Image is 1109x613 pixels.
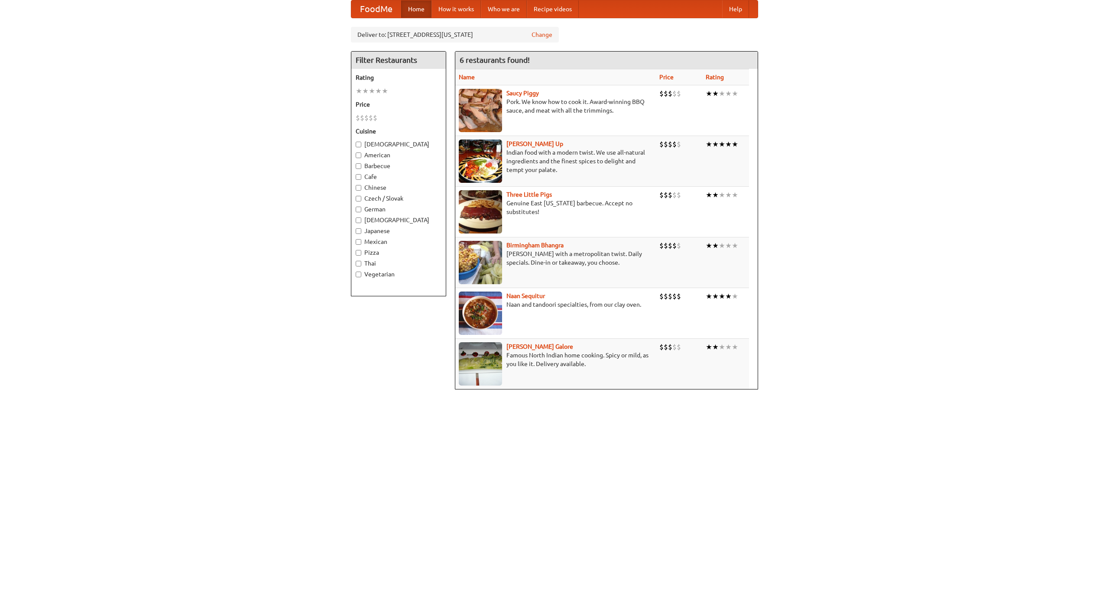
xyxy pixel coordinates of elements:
[706,139,712,149] li: ★
[506,292,545,299] a: Naan Sequitur
[356,162,441,170] label: Barbecue
[725,190,732,200] li: ★
[360,113,364,123] li: $
[706,89,712,98] li: ★
[431,0,481,18] a: How it works
[725,139,732,149] li: ★
[706,241,712,250] li: ★
[459,250,652,267] p: [PERSON_NAME] with a metropolitan twist. Daily specials. Dine-in or takeaway, you choose.
[481,0,527,18] a: Who we are
[672,190,677,200] li: $
[672,139,677,149] li: $
[722,0,749,18] a: Help
[719,342,725,352] li: ★
[356,113,360,123] li: $
[527,0,579,18] a: Recipe videos
[459,351,652,368] p: Famous North Indian home cooking. Spicy or mild, as you like it. Delivery available.
[356,172,441,181] label: Cafe
[351,0,401,18] a: FoodMe
[356,227,441,235] label: Japanese
[677,139,681,149] li: $
[706,342,712,352] li: ★
[659,89,664,98] li: $
[356,86,362,96] li: ★
[459,139,502,183] img: curryup.jpg
[356,270,441,279] label: Vegetarian
[732,190,738,200] li: ★
[677,241,681,250] li: $
[401,0,431,18] a: Home
[664,190,668,200] li: $
[668,292,672,301] li: $
[356,207,361,212] input: German
[664,342,668,352] li: $
[668,139,672,149] li: $
[356,272,361,277] input: Vegetarian
[659,74,674,81] a: Price
[664,89,668,98] li: $
[732,342,738,352] li: ★
[356,205,441,214] label: German
[356,127,441,136] h5: Cuisine
[459,300,652,309] p: Naan and tandoori specialties, from our clay oven.
[732,89,738,98] li: ★
[506,90,539,97] a: Saucy Piggy
[732,292,738,301] li: ★
[459,292,502,335] img: naansequitur.jpg
[506,242,564,249] b: Birmingham Bhangra
[677,89,681,98] li: $
[382,86,388,96] li: ★
[712,190,719,200] li: ★
[459,241,502,284] img: bhangra.jpg
[351,52,446,69] h4: Filter Restaurants
[362,86,369,96] li: ★
[356,163,361,169] input: Barbecue
[506,343,573,350] b: [PERSON_NAME] Galore
[719,241,725,250] li: ★
[356,194,441,203] label: Czech / Slovak
[459,190,502,234] img: littlepigs.jpg
[706,74,724,81] a: Rating
[712,139,719,149] li: ★
[672,89,677,98] li: $
[356,259,441,268] label: Thai
[712,342,719,352] li: ★
[668,241,672,250] li: $
[506,140,563,147] a: [PERSON_NAME] Up
[506,191,552,198] a: Three Little Pigs
[672,241,677,250] li: $
[659,190,664,200] li: $
[668,89,672,98] li: $
[375,86,382,96] li: ★
[459,342,502,386] img: currygalore.jpg
[725,342,732,352] li: ★
[677,342,681,352] li: $
[725,292,732,301] li: ★
[356,140,441,149] label: [DEMOGRAPHIC_DATA]
[732,241,738,250] li: ★
[356,248,441,257] label: Pizza
[356,239,361,245] input: Mexican
[659,139,664,149] li: $
[659,342,664,352] li: $
[356,100,441,109] h5: Price
[460,56,530,64] ng-pluralize: 6 restaurants found!
[356,152,361,158] input: American
[356,250,361,256] input: Pizza
[706,292,712,301] li: ★
[672,342,677,352] li: $
[364,113,369,123] li: $
[356,73,441,82] h5: Rating
[459,89,502,132] img: saucy.jpg
[706,190,712,200] li: ★
[351,27,559,42] div: Deliver to: [STREET_ADDRESS][US_STATE]
[677,292,681,301] li: $
[356,151,441,159] label: American
[356,261,361,266] input: Thai
[532,30,552,39] a: Change
[664,241,668,250] li: $
[719,139,725,149] li: ★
